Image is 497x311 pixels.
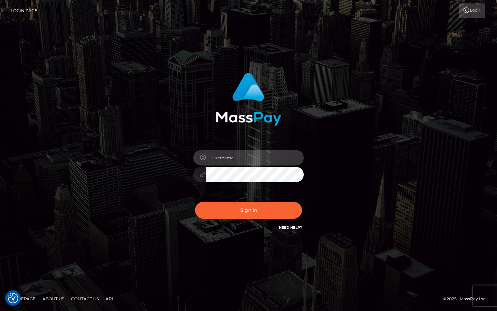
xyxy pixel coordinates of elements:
a: Contact Us [68,293,101,304]
a: Login [459,3,485,18]
a: API [103,293,116,304]
div: © 2025 , MassPay Inc. [443,295,492,303]
a: Homepage [8,293,38,304]
button: Consent Preferences [8,293,18,303]
button: Sign in [195,202,302,219]
input: Username... [206,150,304,166]
a: About Us [40,293,67,304]
img: Revisit consent button [8,293,18,303]
a: Need Help? [279,225,302,230]
img: MassPay Login [216,73,281,126]
a: Login Page [11,3,37,18]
